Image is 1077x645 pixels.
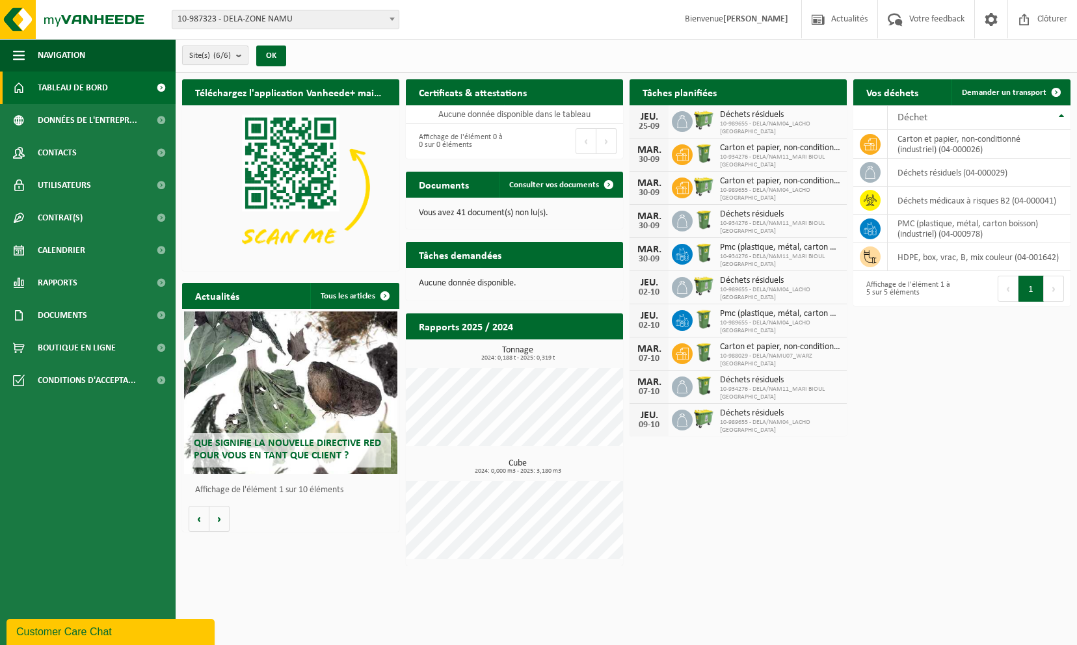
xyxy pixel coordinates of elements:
td: HDPE, box, vrac, B, mix couleur (04-001642) [888,243,1070,271]
span: 10-989655 - DELA/NAM04_LACHO [GEOGRAPHIC_DATA] [720,319,840,335]
span: Déchets résiduels [720,375,840,386]
button: Previous [998,276,1018,302]
span: Carton et papier, non-conditionné (industriel) [720,176,840,187]
a: Consulter vos documents [499,172,622,198]
h3: Cube [412,459,623,475]
a: Tous les articles [310,283,398,309]
td: déchets médicaux à risques B2 (04-000041) [888,187,1070,215]
h2: Téléchargez l'application Vanheede+ maintenant! [182,79,399,105]
span: 2024: 0,188 t - 2025: 0,319 t [412,355,623,362]
img: WB-0240-HPE-GN-50 [693,209,715,231]
span: Consulter vos documents [509,181,599,189]
div: 30-09 [636,155,662,165]
button: OK [256,46,286,66]
h2: Tâches demandées [406,242,514,267]
p: Vous avez 41 document(s) non lu(s). [419,209,610,218]
span: Documents [38,299,87,332]
div: 07-10 [636,354,662,363]
div: 02-10 [636,288,662,297]
span: 2024: 0,000 m3 - 2025: 3,180 m3 [412,468,623,475]
a: Que signifie la nouvelle directive RED pour vous en tant que client ? [184,311,397,474]
span: Déchets résiduels [720,408,840,419]
button: 1 [1018,276,1044,302]
button: Site(s)(6/6) [182,46,248,65]
h2: Rapports 2025 / 2024 [406,313,526,339]
span: 10-987323 - DELA-ZONE NAMU [172,10,399,29]
span: Tableau de bord [38,72,108,104]
span: Déchet [897,112,927,123]
h2: Documents [406,172,482,197]
p: Aucune donnée disponible. [419,279,610,288]
div: MAR. [636,244,662,255]
div: JEU. [636,311,662,321]
div: 07-10 [636,388,662,397]
img: WB-0660-HPE-GN-50 [693,176,715,198]
count: (6/6) [213,51,231,60]
div: Affichage de l'élément 1 à 5 sur 5 éléments [860,274,955,303]
td: PMC (plastique, métal, carton boisson) (industriel) (04-000978) [888,215,1070,243]
img: WB-0660-HPE-GN-50 [693,109,715,131]
span: Contrat(s) [38,202,83,234]
div: 09-10 [636,421,662,430]
span: Déchets résiduels [720,276,840,286]
td: Aucune donnée disponible dans le tableau [406,105,623,124]
img: WB-0240-HPE-GN-50 [693,375,715,397]
img: WB-0660-HPE-GN-50 [693,408,715,430]
span: 10-934276 - DELA/NAM11_MARI BIOUL [GEOGRAPHIC_DATA] [720,220,840,235]
span: Calendrier [38,234,85,267]
img: WB-0660-HPE-GN-50 [693,275,715,297]
h2: Tâches planifiées [630,79,730,105]
div: 30-09 [636,255,662,264]
a: Demander un transport [951,79,1069,105]
div: MAR. [636,145,662,155]
span: Boutique en ligne [38,332,116,364]
img: WB-0240-HPE-GN-50 [693,341,715,363]
span: Conditions d'accepta... [38,364,136,397]
div: Affichage de l'élément 0 à 0 sur 0 éléments [412,127,508,155]
span: 10-934276 - DELA/NAM11_MARI BIOUL [GEOGRAPHIC_DATA] [720,386,840,401]
span: Carton et papier, non-conditionné (industriel) [720,342,840,352]
span: 10-987323 - DELA-ZONE NAMU [172,10,399,29]
div: 30-09 [636,189,662,198]
img: Download de VHEPlus App [182,105,399,269]
span: Que signifie la nouvelle directive RED pour vous en tant que client ? [194,438,381,461]
span: 10-989655 - DELA/NAM04_LACHO [GEOGRAPHIC_DATA] [720,120,840,136]
span: 10-989655 - DELA/NAM04_LACHO [GEOGRAPHIC_DATA] [720,187,840,202]
span: 10-989655 - DELA/NAM04_LACHO [GEOGRAPHIC_DATA] [720,419,840,434]
div: MAR. [636,178,662,189]
div: MAR. [636,211,662,222]
button: Volgende [209,506,230,532]
h2: Certificats & attestations [406,79,540,105]
span: Rapports [38,267,77,299]
span: Pmc (plastique, métal, carton boisson) (industriel) [720,309,840,319]
span: 10-934276 - DELA/NAM11_MARI BIOUL [GEOGRAPHIC_DATA] [720,153,840,169]
iframe: chat widget [7,616,217,645]
button: Next [596,128,617,154]
img: WB-0240-HPE-GN-50 [693,242,715,264]
button: Vorige [189,506,209,532]
div: JEU. [636,112,662,122]
span: Déchets résiduels [720,209,840,220]
span: 10-989655 - DELA/NAM04_LACHO [GEOGRAPHIC_DATA] [720,286,840,302]
span: Site(s) [189,46,231,66]
span: Données de l'entrepr... [38,104,137,137]
span: Déchets résiduels [720,110,840,120]
h2: Actualités [182,283,252,308]
span: Contacts [38,137,77,169]
button: Previous [576,128,596,154]
strong: [PERSON_NAME] [723,14,788,24]
div: JEU. [636,410,662,421]
span: Carton et papier, non-conditionné (industriel) [720,143,840,153]
div: 30-09 [636,222,662,231]
div: JEU. [636,278,662,288]
td: déchets résiduels (04-000029) [888,159,1070,187]
span: Pmc (plastique, métal, carton boisson) (industriel) [720,243,840,253]
h3: Tonnage [412,346,623,362]
span: 10-988029 - DELA/NAMU07_WARZ [GEOGRAPHIC_DATA] [720,352,840,368]
h2: Vos déchets [853,79,931,105]
td: carton et papier, non-conditionné (industriel) (04-000026) [888,130,1070,159]
p: Affichage de l'élément 1 sur 10 éléments [195,486,393,495]
span: Demander un transport [962,88,1046,97]
span: 10-934276 - DELA/NAM11_MARI BIOUL [GEOGRAPHIC_DATA] [720,253,840,269]
div: MAR. [636,344,662,354]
